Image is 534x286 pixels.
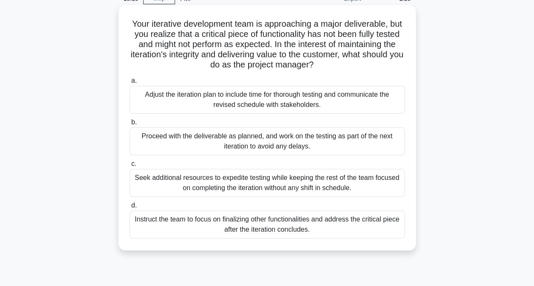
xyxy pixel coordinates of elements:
[130,169,405,197] div: Seek additional resources to expedite testing while keeping the rest of the team focused on compl...
[130,127,405,155] div: Proceed with the deliverable as planned, and work on the testing as part of the next iteration to...
[129,19,406,70] h5: Your iterative development team is approaching a major deliverable, but you realize that a critic...
[131,77,137,84] span: a.
[131,160,136,167] span: c.
[130,210,405,238] div: Instruct the team to focus on finalizing other functionalities and address the critical piece aft...
[131,202,137,209] span: d.
[130,86,405,114] div: Adjust the iteration plan to include time for thorough testing and communicate the revised schedu...
[131,118,137,126] span: b.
